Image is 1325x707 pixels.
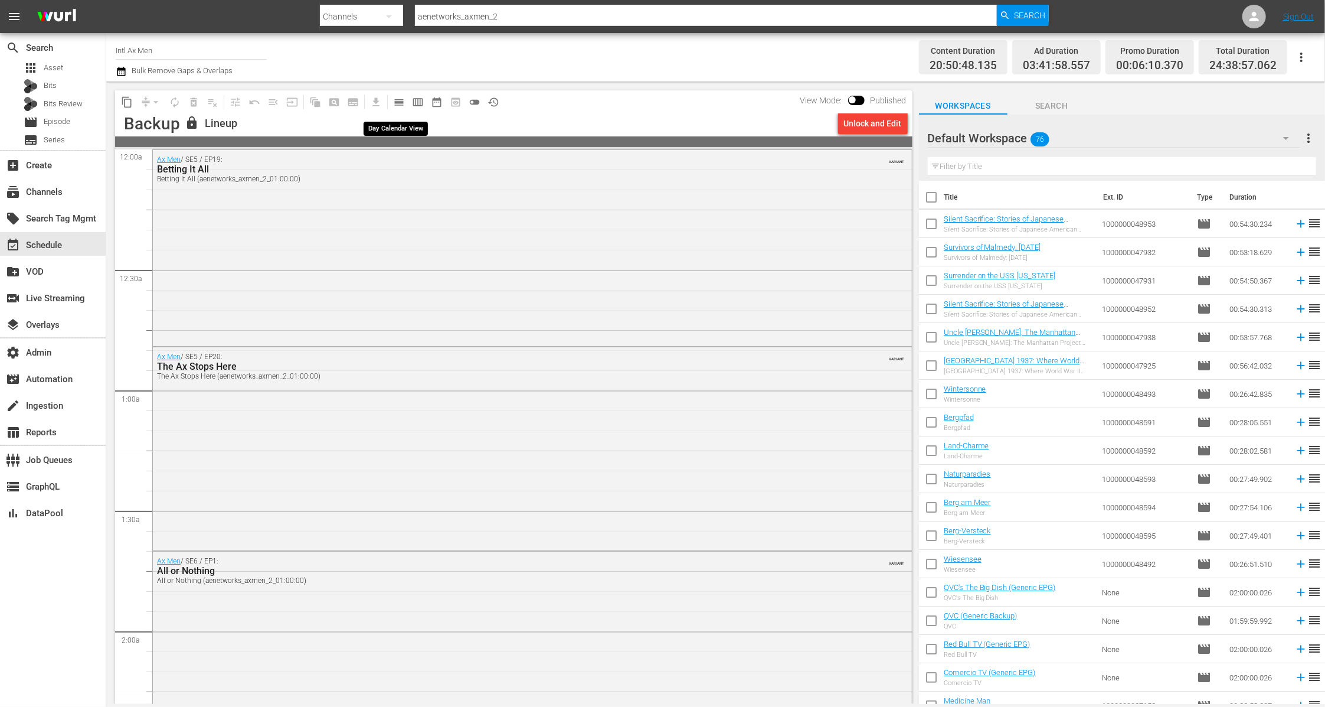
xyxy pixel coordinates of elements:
[944,282,1056,290] div: Surrender on the USS [US_STATE]
[412,96,424,108] span: calendar_view_week_outlined
[944,594,1056,602] div: QVC's The Big Dish
[889,556,905,565] span: VARIANT
[1225,266,1290,295] td: 00:54:50.367
[1007,99,1096,113] span: Search
[944,226,1093,233] div: Silent Sacrifice: Stories of Japanese American Incarceration - Part 2
[44,116,70,128] span: Episode
[24,79,38,93] div: Bits
[488,96,499,108] span: history_outlined
[928,122,1301,155] div: Default Workspace
[1197,614,1211,628] span: Episode
[848,96,856,104] span: Toggle to switch from Published to Draft view.
[1307,358,1321,372] span: reorder
[1014,5,1045,26] span: Search
[1225,436,1290,465] td: 00:28:02.581
[1302,124,1316,152] button: more_vert
[24,61,38,75] span: Asset
[1097,663,1192,692] td: None
[1197,273,1211,288] span: Episode
[1197,302,1211,316] span: Episode
[1294,614,1307,627] svg: Add to Schedule
[1097,210,1192,238] td: 1000000048953
[1307,443,1321,457] span: reorder
[1307,471,1321,486] span: reorder
[6,318,20,332] span: Overlays
[6,211,20,226] span: Search Tag Mgmt
[1307,528,1321,542] span: reorder
[1197,444,1211,458] span: Episode
[1097,522,1192,550] td: 1000000048595
[157,576,842,585] div: All or Nothing (aenetworks_axmen_2_01:00:00)
[1097,578,1192,607] td: None
[117,93,136,112] span: Copy Lineup
[6,238,20,252] span: Schedule
[944,271,1056,280] a: Surrender on the USS [US_STATE]
[1294,217,1307,230] svg: Add to Schedule
[1225,663,1290,692] td: 02:00:00.026
[944,424,974,432] div: Bergpfad
[944,367,1093,375] div: [GEOGRAPHIC_DATA] 1937: Where World War II Began
[944,396,986,403] div: Wintersonne
[1294,302,1307,315] svg: Add to Schedule
[1097,635,1192,663] td: None
[944,640,1030,649] a: Red Bull TV (Generic EPG)
[1197,500,1211,514] span: Episode
[1030,127,1049,152] span: 76
[1097,266,1192,295] td: 1000000047931
[1294,416,1307,429] svg: Add to Schedule
[944,498,991,507] a: Berg am Meer
[1225,550,1290,578] td: 00:26:51.510
[1225,323,1290,351] td: 00:53:57.768
[1307,641,1321,656] span: reorder
[6,480,20,494] span: GraphQL
[136,93,165,112] span: Remove Gaps & Overlaps
[1225,607,1290,635] td: 01:59:59.992
[44,98,83,110] span: Bits Review
[44,134,65,146] span: Series
[944,611,1018,620] a: QVC (Generic Backup)
[1302,131,1316,145] span: more_vert
[469,96,480,108] span: toggle_off
[1225,408,1290,436] td: 00:28:05.551
[1225,295,1290,323] td: 00:54:30.313
[1307,670,1321,684] span: reorder
[157,557,181,565] a: Ax Men
[1307,500,1321,514] span: reorder
[1307,585,1321,599] span: reorder
[157,557,842,585] div: / SE6 / EP1:
[6,291,20,305] span: Live Streaming
[157,565,842,576] div: All or Nothing
[1307,613,1321,627] span: reorder
[6,425,20,439] span: Reports
[1307,301,1321,315] span: reorder
[1225,351,1290,380] td: 00:56:42.032
[7,9,21,24] span: menu
[944,181,1096,214] th: Title
[1097,295,1192,323] td: 1000000048952
[944,696,991,705] a: Medicine Man
[1307,415,1321,429] span: reorder
[24,97,38,111] div: Bits Review
[6,265,20,279] span: VOD
[121,96,133,108] span: content_copy
[24,133,38,147] span: Series
[157,353,181,361] a: Ax Men
[157,164,842,175] div: Betting It All
[130,66,233,75] span: Bulk Remove Gaps & Overlaps
[1294,586,1307,599] svg: Add to Schedule
[302,90,325,113] span: Refresh All Search Blocks
[157,361,842,372] div: The Ax Stops Here
[157,175,842,183] div: Betting It All (aenetworks_axmen_2_01:00:00)
[1023,59,1090,73] span: 03:41:58.557
[1294,331,1307,344] svg: Add to Schedule
[930,43,997,59] div: Content Duration
[157,155,842,183] div: / SE5 / EP19:
[408,93,427,112] span: Week Calendar View
[1097,607,1192,635] td: None
[1294,473,1307,486] svg: Add to Schedule
[245,93,264,112] span: Revert to Primary Episode
[838,113,908,134] button: Unlock and Edit
[1023,43,1090,59] div: Ad Duration
[6,185,20,199] span: Channels
[944,470,991,478] a: Naturparadies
